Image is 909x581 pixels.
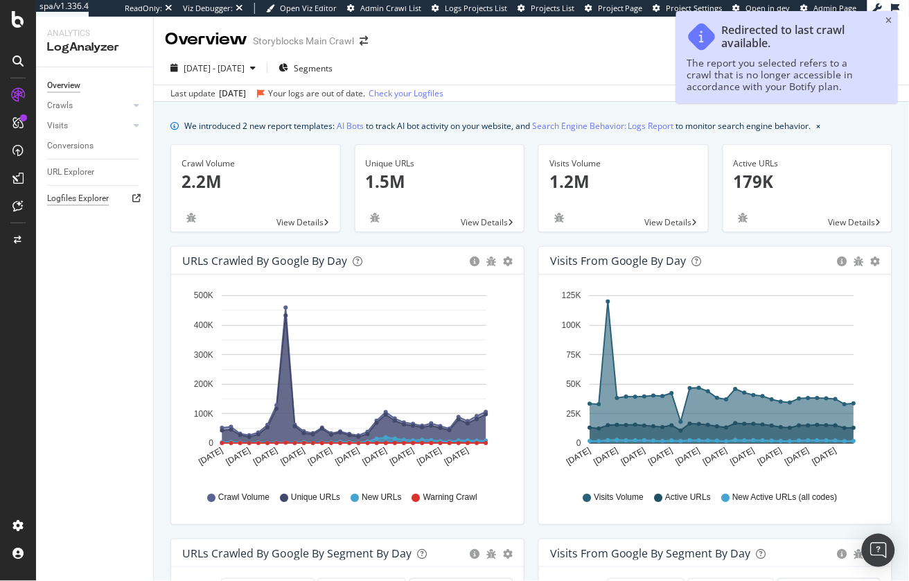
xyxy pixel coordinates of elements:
text: [DATE] [251,446,279,467]
div: circle-info [838,257,847,266]
div: bug [182,213,201,223]
a: Open in dev [733,3,791,14]
a: Project Settings [653,3,723,14]
div: bug [854,257,864,266]
a: Visits [47,119,130,133]
div: Open Intercom Messenger [862,534,895,567]
a: Logs Projects List [432,3,507,14]
text: [DATE] [361,446,389,467]
a: Search Engine Behavior: Logs Report [532,119,674,133]
a: Project Page [585,3,643,14]
span: [DATE] - [DATE] [184,62,245,74]
button: Segments [273,57,338,79]
div: gear [871,257,881,266]
div: circle-info [838,549,847,559]
div: [DATE] [219,87,246,100]
text: [DATE] [647,446,675,467]
div: The report you selected refers to a crawl that is no longer accessible in accordance with your Bo... [687,57,873,92]
span: Active URLs [665,492,711,503]
text: [DATE] [279,446,307,467]
div: ReadOnly: [125,3,162,14]
text: [DATE] [701,446,729,467]
text: [DATE] [388,446,416,467]
a: Projects List [518,3,574,14]
p: 1.2M [549,170,698,193]
div: circle-info [470,549,479,559]
text: [DATE] [565,446,592,467]
div: gear [503,257,513,266]
div: We introduced 2 new report templates: to track AI bot activity on your website, and to monitor se... [184,119,811,133]
text: 125K [562,291,581,301]
div: bug [366,213,385,223]
p: 1.5M [366,170,514,193]
span: Project Settings [667,3,723,13]
span: View Details [645,216,692,228]
div: Crawl Volume [182,157,330,170]
text: [DATE] [619,446,647,467]
div: URLs Crawled by Google by day [182,254,347,268]
text: [DATE] [674,446,702,467]
div: Your logs are out of date. [268,87,365,100]
a: AI Bots [337,119,364,133]
div: Crawls [47,98,73,113]
a: Check your Logfiles [369,87,443,100]
div: Storyblocks Main Crawl [253,34,354,48]
span: Admin Crawl List [360,3,421,13]
a: Crawls [47,98,130,113]
span: Warning Crawl [423,492,477,503]
div: arrow-right-arrow-left [360,36,368,46]
span: View Details [829,216,876,228]
div: URL Explorer [47,165,94,180]
a: Conversions [47,139,143,153]
text: 200K [194,380,213,390]
span: Open in dev [746,3,791,13]
text: [DATE] [416,446,443,467]
div: Visits from Google By Segment By Day [550,546,751,560]
div: Logfiles Explorer [47,191,109,206]
button: [DATE] - [DATE] [165,57,261,79]
div: Active URLs [734,157,882,170]
div: gear [503,549,513,559]
div: bug [486,257,496,266]
span: Open Viz Editor [280,3,337,13]
div: Viz Debugger: [183,3,233,14]
text: 500K [194,291,213,301]
a: Overview [47,78,143,93]
div: Last update [170,87,443,100]
div: Overview [165,28,247,51]
div: Visits Volume [549,157,698,170]
p: 179K [734,170,882,193]
p: 2.2M [182,170,330,193]
div: bug [486,549,496,559]
svg: A chart. [182,286,513,478]
text: [DATE] [756,446,784,467]
div: Overview [47,78,80,93]
div: bug [854,549,864,559]
text: 100K [194,409,213,419]
text: [DATE] [333,446,361,467]
div: info banner [170,119,892,133]
svg: A chart. [550,286,881,478]
span: Project Page [598,3,643,13]
div: Unique URLs [366,157,514,170]
div: Conversions [47,139,94,153]
text: [DATE] [306,446,334,467]
span: New URLs [362,492,401,503]
span: View Details [461,216,508,228]
text: 100K [562,321,581,331]
text: [DATE] [592,446,620,467]
span: Admin Page [814,3,857,13]
div: Visits [47,119,68,133]
text: [DATE] [443,446,470,467]
span: Visits Volume [594,492,644,503]
text: 400K [194,321,213,331]
span: Crawl Volume [218,492,270,503]
text: 300K [194,350,213,360]
text: [DATE] [729,446,757,467]
text: 75K [567,350,581,360]
div: close toast [886,17,892,25]
text: 25K [567,409,581,419]
span: View Details [277,216,324,228]
span: Segments [294,62,333,74]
